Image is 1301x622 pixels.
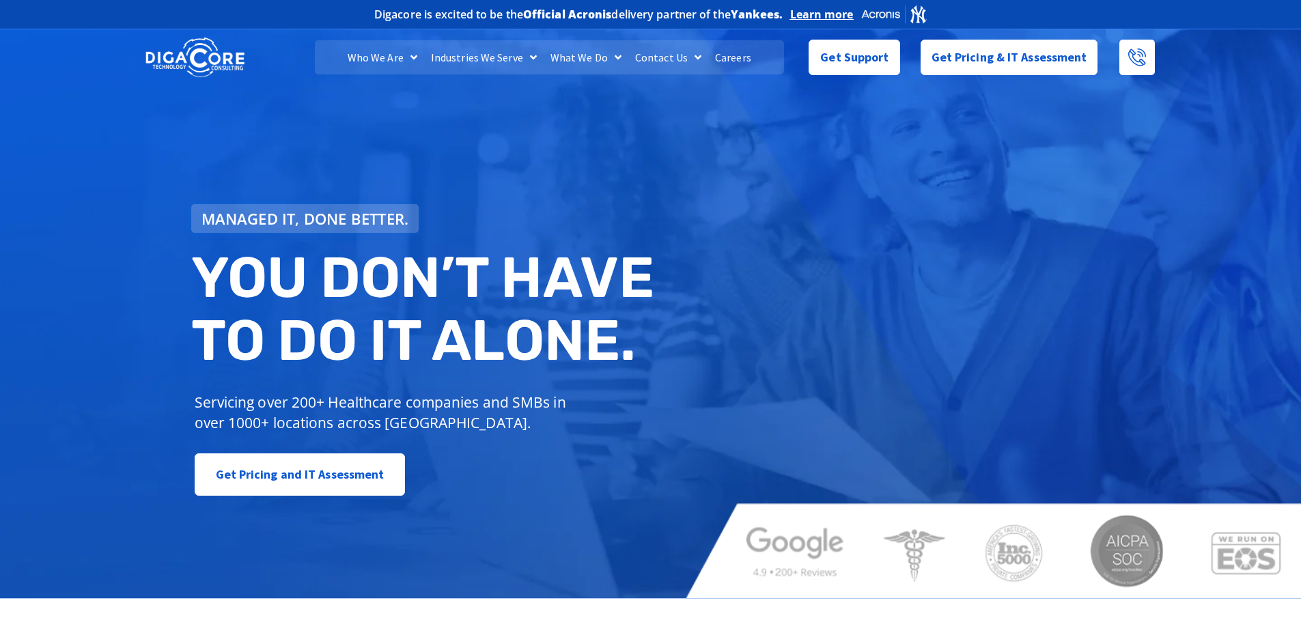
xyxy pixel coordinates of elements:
[523,7,612,22] b: Official Acronis
[708,40,758,74] a: Careers
[921,40,1098,75] a: Get Pricing & IT Assessment
[195,392,576,433] p: Servicing over 200+ Healthcare companies and SMBs in over 1000+ locations across [GEOGRAPHIC_DATA].
[932,44,1087,71] span: Get Pricing & IT Assessment
[341,40,424,74] a: Who We Are
[191,204,419,233] a: Managed IT, done better.
[195,453,406,496] a: Get Pricing and IT Assessment
[544,40,628,74] a: What We Do
[191,246,661,371] h2: You don’t have to do IT alone.
[201,211,409,226] span: Managed IT, done better.
[861,4,927,24] img: Acronis
[424,40,544,74] a: Industries We Serve
[315,40,783,74] nav: Menu
[820,44,889,71] span: Get Support
[731,7,783,22] b: Yankees.
[790,8,854,21] a: Learn more
[374,9,783,20] h2: Digacore is excited to be the delivery partner of the
[628,40,708,74] a: Contact Us
[809,40,899,75] a: Get Support
[145,36,244,79] img: DigaCore Technology Consulting
[216,461,384,488] span: Get Pricing and IT Assessment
